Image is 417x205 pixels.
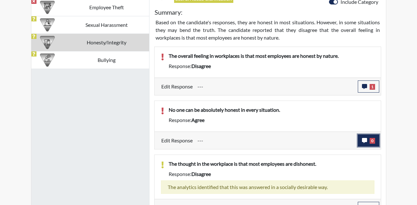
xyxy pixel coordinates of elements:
[161,134,193,147] label: Edit Response
[161,80,193,93] label: Edit Response
[40,35,55,50] img: CATEGORY%20ICON-11.a5f294f4.png
[169,106,374,114] p: No one can be absolutely honest in every situation.
[191,117,204,123] span: agree
[358,80,379,93] button: 1
[191,171,211,177] span: disagree
[164,62,379,70] div: Response:
[155,8,182,16] h5: Summary:
[64,34,149,51] td: Honesty/Integrity
[370,84,375,90] span: 1
[193,134,358,147] div: Update the test taker's response, the change might impact the score
[193,80,358,93] div: Update the test taker's response, the change might impact the score
[40,18,55,32] img: CATEGORY%20ICON-23.dd685920.png
[164,170,379,178] div: Response:
[370,138,375,144] span: 0
[161,180,374,194] div: The analytics identified that this was answered in a socially desirable way.
[358,134,379,147] button: 0
[40,53,55,67] img: CATEGORY%20ICON-04.6d01e8fa.png
[191,63,211,69] span: disagree
[164,116,379,124] div: Response:
[169,52,374,60] p: The overall feeling in workplaces is that most employees are honest by nature.
[169,160,374,168] p: The thought in the workplace is that most employees are dishonest.
[64,51,149,69] td: Bullying
[156,19,380,42] p: Based on the candidate's responses, they are honest in most situations. However, in some situatio...
[64,16,149,34] td: Sexual Harassment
